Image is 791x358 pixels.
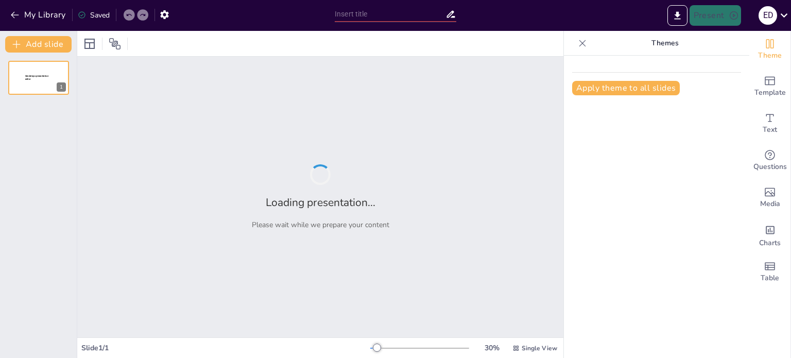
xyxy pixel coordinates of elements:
[763,124,777,135] span: Text
[754,87,786,98] span: Template
[760,198,780,210] span: Media
[335,7,445,22] input: Insert title
[749,142,790,179] div: Get real-time input from your audience
[749,68,790,105] div: Add ready made slides
[758,50,782,61] span: Theme
[690,5,741,26] button: Present
[109,38,121,50] span: Position
[78,10,110,20] div: Saved
[759,237,781,249] span: Charts
[479,343,504,353] div: 30 %
[749,31,790,68] div: Change the overall theme
[749,216,790,253] div: Add charts and graphs
[667,5,687,26] button: Export to PowerPoint
[749,179,790,216] div: Add images, graphics, shapes or video
[81,36,98,52] div: Layout
[57,82,66,92] div: 1
[759,5,777,26] button: E D
[759,6,777,25] div: E D
[252,220,389,230] p: Please wait while we prepare your content
[5,36,72,53] button: Add slide
[591,31,739,56] p: Themes
[266,195,375,210] h2: Loading presentation...
[753,161,787,173] span: Questions
[522,344,557,352] span: Single View
[749,253,790,291] div: Add a table
[8,7,70,23] button: My Library
[25,75,48,80] span: Sendsteps presentation editor
[749,105,790,142] div: Add text boxes
[8,61,69,95] div: 1
[761,272,779,284] span: Table
[572,81,680,95] button: Apply theme to all slides
[81,343,370,353] div: Slide 1 / 1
